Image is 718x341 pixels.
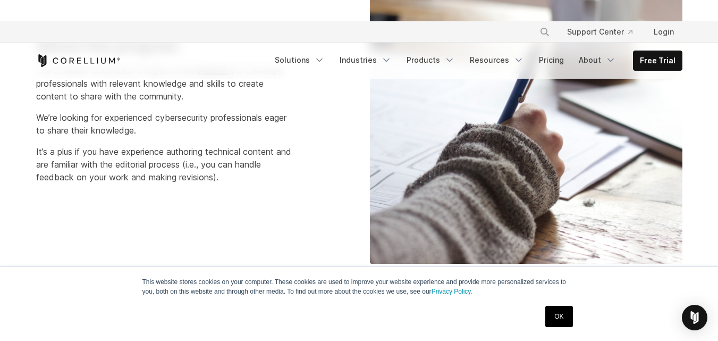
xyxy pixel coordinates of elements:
a: Products [400,51,461,70]
a: OK [545,306,572,327]
p: This website stores cookies on your computer. These cookies are used to improve your website expe... [142,277,576,296]
p: It’s a plus if you have experience authoring technical content and are familiar with the editoria... [36,145,296,184]
p: The Corellium Contributor Program invites and developer professionals with relevant knowledge and... [36,64,296,103]
a: Corellium Home [36,54,121,67]
div: Navigation Menu [268,51,682,71]
a: Solutions [268,51,331,70]
div: Open Intercom Messenger [682,305,707,330]
a: About [572,51,622,70]
p: We’re looking for experienced cybersecurity professionals eager to share their knowledge. [36,111,296,137]
a: Free Trial [633,51,682,70]
div: Navigation Menu [527,22,682,41]
a: Support Center [559,22,641,41]
a: Resources [463,51,530,70]
a: Industries [333,51,398,70]
a: Login [645,22,682,41]
button: Search [535,22,554,41]
a: Privacy Policy. [432,288,472,295]
a: Pricing [533,51,570,70]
